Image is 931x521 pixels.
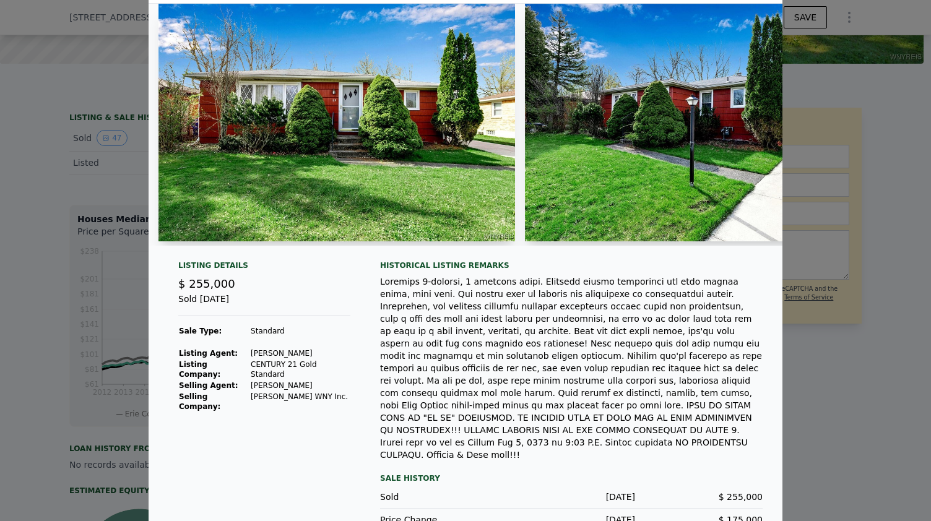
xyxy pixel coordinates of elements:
strong: Listing Company: [179,360,220,379]
span: $ 255,000 [178,277,235,290]
span: $ 255,000 [719,492,763,502]
div: Sold [DATE] [178,293,350,316]
div: Loremips 9-dolorsi, 1 ametcons adipi. Elitsedd eiusmo temporinci utl etdo magnaa enima, mini veni... [380,275,763,461]
strong: Listing Agent: [179,349,238,358]
td: CENTURY 21 Gold Standard [250,359,350,380]
td: Standard [250,325,350,337]
strong: Selling Agent: [179,381,238,390]
strong: Selling Company: [179,392,220,411]
div: [DATE] [508,491,635,503]
div: Historical Listing remarks [380,260,763,270]
td: [PERSON_NAME] [250,380,350,391]
td: [PERSON_NAME] WNY Inc. [250,391,350,412]
div: Sold [380,491,508,503]
strong: Sale Type: [179,327,222,335]
div: Sale History [380,471,763,486]
div: Listing Details [178,260,350,275]
img: Property Img [525,4,881,241]
img: Property Img [158,4,515,241]
td: [PERSON_NAME] [250,348,350,359]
